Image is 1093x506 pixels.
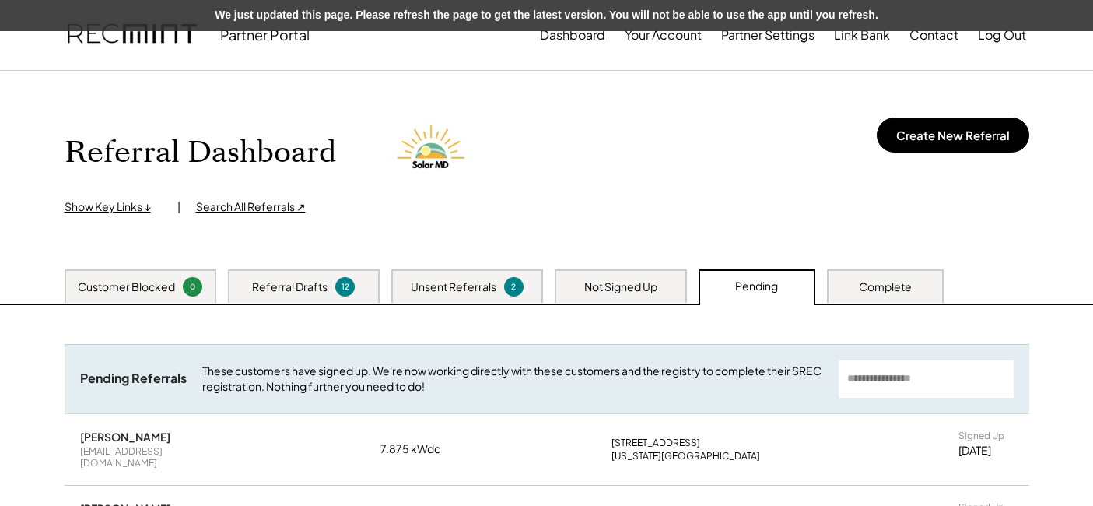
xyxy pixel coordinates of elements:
div: Show Key Links ↓ [65,199,162,215]
div: Pending [735,279,778,294]
img: Solar%20MD%20LOgo.png [391,110,476,195]
h1: Referral Dashboard [65,135,336,171]
div: 0 [185,281,200,293]
div: Complete [859,279,912,295]
button: Log Out [978,19,1026,51]
div: Unsent Referrals [411,279,496,295]
button: Dashboard [540,19,605,51]
div: | [177,199,180,215]
div: 12 [338,281,352,293]
div: Not Signed Up [584,279,657,295]
div: Pending Referrals [80,371,187,387]
div: These customers have signed up. We're now working directly with these customers and the registry ... [202,364,823,394]
button: Create New Referral [877,118,1029,153]
div: Referral Drafts [252,279,328,295]
div: [US_STATE][GEOGRAPHIC_DATA] [611,450,760,462]
div: 2 [506,281,521,293]
button: Your Account [625,19,702,51]
div: Customer Blocked [78,279,175,295]
div: [PERSON_NAME] [80,430,170,444]
div: 7.875 kWdc [380,441,458,457]
div: [DATE] [958,443,991,459]
div: Partner Portal [220,26,310,44]
img: recmint-logotype%403x.png [68,9,197,61]
button: Partner Settings [721,19,814,51]
div: [STREET_ADDRESS] [611,437,700,449]
button: Link Bank [834,19,890,51]
div: [EMAIL_ADDRESS][DOMAIN_NAME] [80,445,228,469]
div: Search All Referrals ↗ [196,199,306,215]
button: Contact [909,19,958,51]
div: Signed Up [958,430,1004,442]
